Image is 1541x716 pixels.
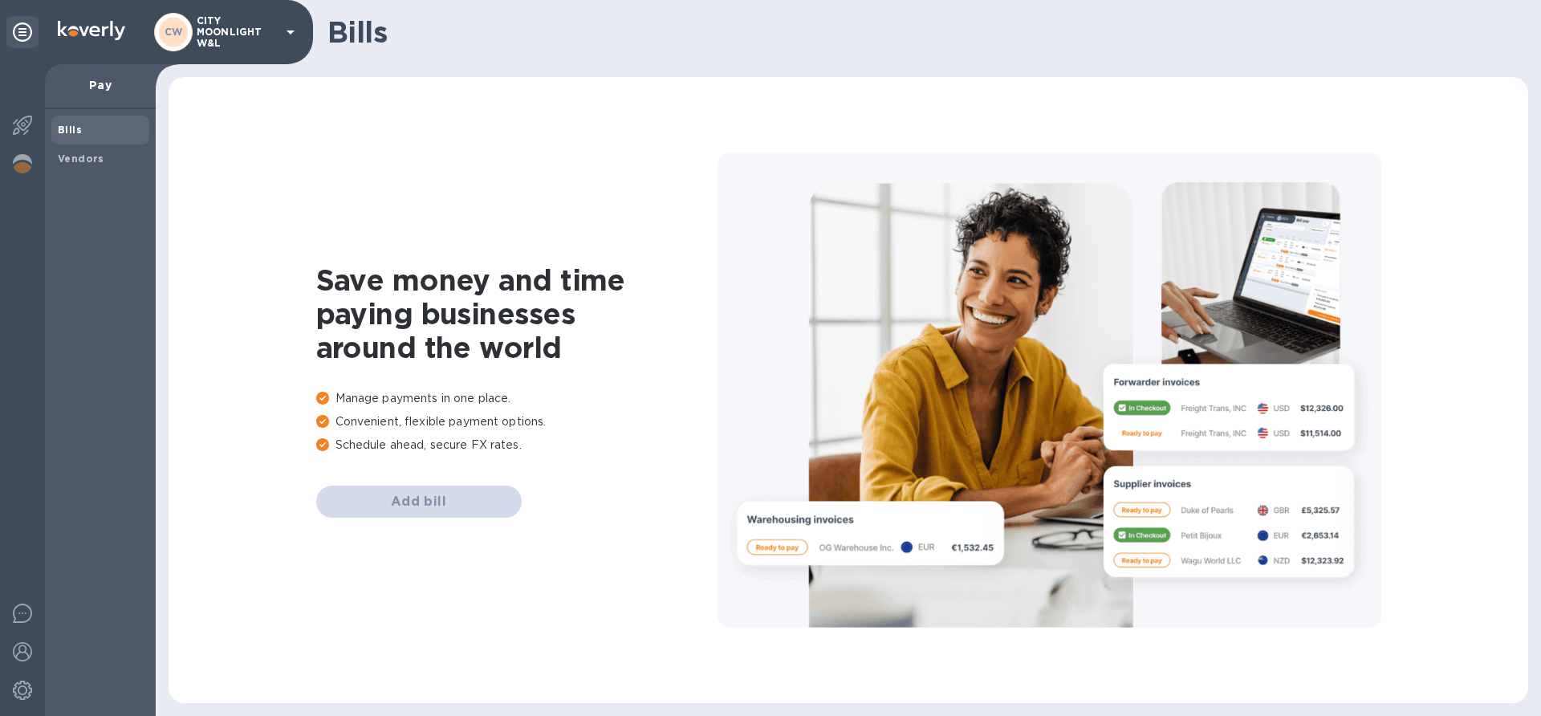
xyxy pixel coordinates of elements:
img: Logo [58,21,125,40]
p: Schedule ahead, secure FX rates. [316,437,718,454]
b: CW [165,26,183,38]
b: Bills [58,124,82,136]
h1: Bills [327,15,1515,49]
p: CITY MOONLIGHT W&L [197,15,277,49]
b: Vendors [58,153,104,165]
p: Convenient, flexible payment options. [316,413,718,430]
p: Pay [58,77,143,93]
p: Manage payments in one place. [316,390,718,407]
div: Unpin categories [6,16,39,48]
h1: Save money and time paying businesses around the world [316,263,718,364]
